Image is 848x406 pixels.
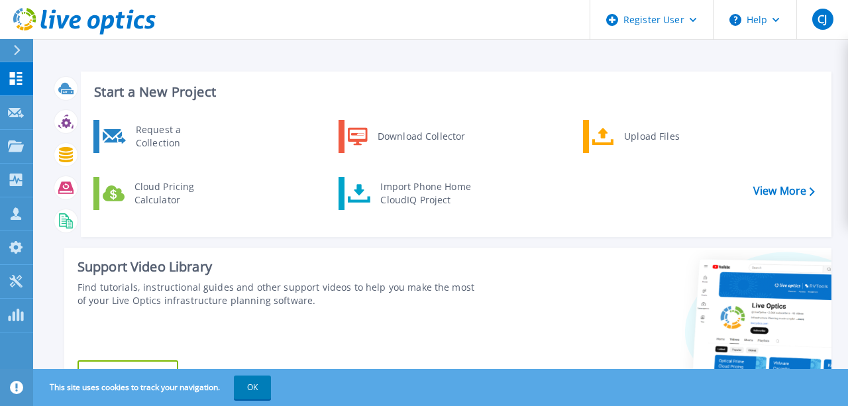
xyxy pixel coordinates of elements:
[583,120,719,153] a: Upload Files
[234,376,271,399] button: OK
[371,123,471,150] div: Download Collector
[617,123,715,150] div: Upload Files
[78,281,476,307] div: Find tutorials, instructional guides and other support videos to help you make the most of your L...
[36,376,271,399] span: This site uses cookies to track your navigation.
[129,123,226,150] div: Request a Collection
[78,258,476,276] div: Support Video Library
[818,14,827,25] span: CJ
[94,85,814,99] h3: Start a New Project
[374,180,477,207] div: Import Phone Home CloudIQ Project
[753,185,815,197] a: View More
[339,120,474,153] a: Download Collector
[93,120,229,153] a: Request a Collection
[128,180,226,207] div: Cloud Pricing Calculator
[78,360,178,387] a: Explore Now!
[93,177,229,210] a: Cloud Pricing Calculator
